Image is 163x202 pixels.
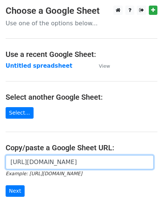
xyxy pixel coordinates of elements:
h4: Copy/paste a Google Sheet URL: [6,143,157,152]
iframe: Chat Widget [126,166,163,202]
p: Use one of the options below... [6,19,157,27]
input: Next [6,185,25,197]
a: View [91,62,110,69]
a: Select... [6,107,34,119]
a: Untitled spreadsheet [6,62,72,69]
small: Example: [URL][DOMAIN_NAME] [6,171,82,176]
input: Paste your Google Sheet URL here [6,155,154,169]
h3: Choose a Google Sheet [6,6,157,16]
h4: Use a recent Google Sheet: [6,50,157,59]
h4: Select another Google Sheet: [6,93,157,102]
small: View [99,63,110,69]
